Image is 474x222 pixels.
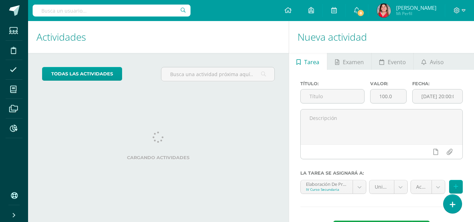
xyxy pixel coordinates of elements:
[414,53,451,70] a: Aviso
[300,170,463,176] label: La tarea se asignará a:
[301,180,366,194] a: Elaboración De Proyectos 'A'IV Curso Secundaria
[430,54,444,70] span: Aviso
[327,53,371,70] a: Examen
[161,67,274,81] input: Busca una actividad próxima aquí...
[413,89,462,103] input: Fecha de entrega
[372,53,413,70] a: Evento
[370,81,407,86] label: Valor:
[42,67,122,81] a: todas las Actividades
[306,187,347,192] div: IV Curso Secundaria
[289,53,327,70] a: Tarea
[301,89,365,103] input: Título
[33,5,191,16] input: Busca un usuario...
[416,180,426,194] span: Actividades (50.0%)
[343,54,364,70] span: Examen
[304,54,319,70] span: Tarea
[42,155,275,160] label: Cargando actividades
[306,180,347,187] div: Elaboración De Proyectos 'A'
[375,180,389,194] span: Unidad 4
[377,4,391,18] img: 1f42d0250f0c2d94fd93832b9b2e1ee8.png
[412,81,463,86] label: Fecha:
[300,81,365,86] label: Título:
[411,180,445,194] a: Actividades (50.0%)
[396,11,436,16] span: Mi Perfil
[298,21,466,53] h1: Nueva actividad
[388,54,406,70] span: Evento
[370,89,406,103] input: Puntos máximos
[36,21,280,53] h1: Actividades
[369,180,407,194] a: Unidad 4
[396,4,436,11] span: [PERSON_NAME]
[357,9,365,17] span: 8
